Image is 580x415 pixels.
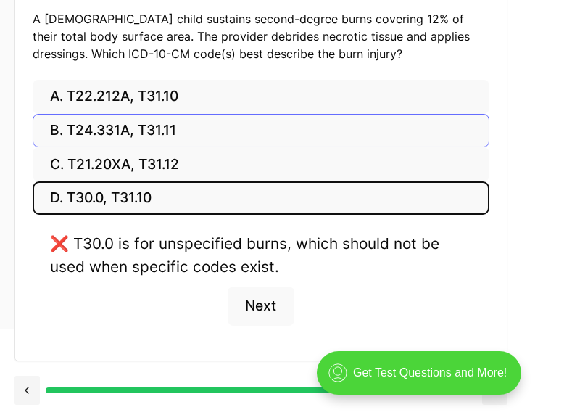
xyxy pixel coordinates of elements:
button: A. T22.212A, T31.10 [33,80,489,114]
button: D. T30.0, T31.10 [33,181,489,215]
button: Next [228,287,294,326]
button: C. T21.20XA, T31.12 [33,147,489,181]
div: ❌ T30.0 is for unspecified burns, which should not be used when specific codes exist. [50,232,472,277]
button: B. T24.331A, T31.11 [33,114,489,148]
p: A [DEMOGRAPHIC_DATA] child sustains second-degree burns covering 12% of their total body surface ... [33,10,489,62]
iframe: portal-trigger [304,344,580,415]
